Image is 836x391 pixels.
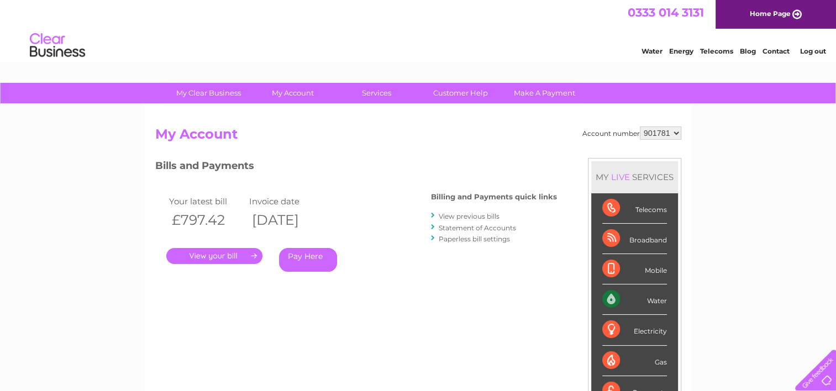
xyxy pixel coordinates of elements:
[439,224,516,232] a: Statement of Accounts
[166,194,246,209] td: Your latest bill
[166,248,262,264] a: .
[700,47,733,55] a: Telecoms
[602,224,667,254] div: Broadband
[628,6,704,19] a: 0333 014 3131
[439,212,500,220] a: View previous bills
[155,126,681,147] h2: My Account
[602,193,667,224] div: Telecoms
[609,172,632,182] div: LIVE
[431,193,557,201] h4: Billing and Payments quick links
[155,158,557,177] h3: Bills and Payments
[763,47,790,55] a: Contact
[499,83,590,103] a: Make A Payment
[800,47,826,55] a: Log out
[669,47,693,55] a: Energy
[642,47,663,55] a: Water
[602,254,667,284] div: Mobile
[246,209,327,231] th: [DATE]
[602,315,667,345] div: Electricity
[279,248,337,272] a: Pay Here
[602,346,667,376] div: Gas
[157,6,680,54] div: Clear Business is a trading name of Verastar Limited (registered in [GEOGRAPHIC_DATA] No. 3667643...
[591,161,678,193] div: MY SERVICES
[439,235,510,243] a: Paperless bill settings
[163,83,254,103] a: My Clear Business
[331,83,422,103] a: Services
[415,83,506,103] a: Customer Help
[740,47,756,55] a: Blog
[166,209,246,231] th: £797.42
[29,29,86,62] img: logo.png
[246,194,327,209] td: Invoice date
[582,126,681,140] div: Account number
[602,284,667,315] div: Water
[247,83,338,103] a: My Account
